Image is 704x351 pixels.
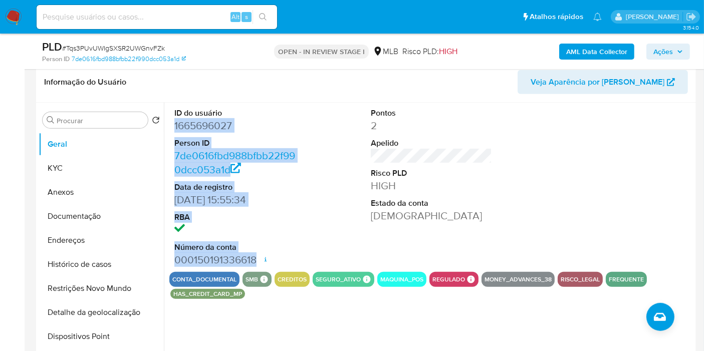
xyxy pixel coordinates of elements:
dt: Pontos [371,108,492,119]
button: has_credit_card_mp [173,292,242,296]
button: Procurar [47,116,55,124]
a: 7de0616fbd988bfbb22f990dcc053a1d [174,148,295,177]
dt: Data de registro [174,182,296,193]
button: risco_legal [561,277,600,281]
a: Sair [686,12,696,22]
p: lucas.barboza@mercadolivre.com [626,12,682,22]
dd: 1665696027 [174,119,296,133]
button: money_advances_38 [485,277,552,281]
button: Veja Aparência por [PERSON_NAME] [518,70,688,94]
dt: Person ID [174,138,296,149]
span: s [245,12,248,22]
button: Detalhe da geolocalização [39,300,164,324]
button: Geral [39,132,164,156]
a: 7de0616fbd988bfbb22f990dcc053a1d [72,55,186,64]
button: AML Data Collector [559,44,634,60]
dd: 000150191336618 [174,253,296,267]
button: Restrições Novo Mundo [39,276,164,300]
dt: ID do usuário [174,108,296,119]
a: Notificações [593,13,602,21]
button: Endereços [39,228,164,252]
button: Anexos [39,180,164,204]
span: Atalhos rápidos [530,12,583,22]
dd: HIGH [371,179,492,193]
p: OPEN - IN REVIEW STAGE I [274,45,369,59]
button: Retornar ao pedido padrão [152,116,160,127]
button: KYC [39,156,164,180]
h1: Informação do Usuário [44,77,126,87]
dt: Estado da conta [371,198,492,209]
button: Dispositivos Point [39,324,164,348]
dt: Apelido [371,138,492,149]
span: HIGH [439,46,457,57]
button: Documentação [39,204,164,228]
b: PLD [42,39,62,55]
span: Risco PLD: [402,46,457,57]
button: conta_documental [172,277,237,281]
dd: [DEMOGRAPHIC_DATA] [371,209,492,223]
button: maquina_pos [380,277,423,281]
dd: 2 [371,119,492,133]
button: Ações [646,44,690,60]
button: search-icon [253,10,273,24]
button: Histórico de casos [39,252,164,276]
span: # Tqs3PUvUWIgSXSR2UWGnvFZk [62,43,165,53]
span: 3.154.0 [683,24,699,32]
span: Veja Aparência por [PERSON_NAME] [531,70,664,94]
input: Procurar [57,116,144,125]
input: Pesquise usuários ou casos... [37,11,277,24]
dd: [DATE] 15:55:34 [174,193,296,207]
button: seguro_ativo [316,277,361,281]
span: Ações [653,44,673,60]
dt: Número da conta [174,242,296,253]
button: creditos [278,277,307,281]
button: smb [246,277,258,281]
button: frequente [609,277,644,281]
span: Alt [231,12,240,22]
b: AML Data Collector [566,44,627,60]
div: MLB [373,46,398,57]
b: Person ID [42,55,70,64]
dt: RBA [174,212,296,223]
dt: Risco PLD [371,168,492,179]
button: regulado [432,277,465,281]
